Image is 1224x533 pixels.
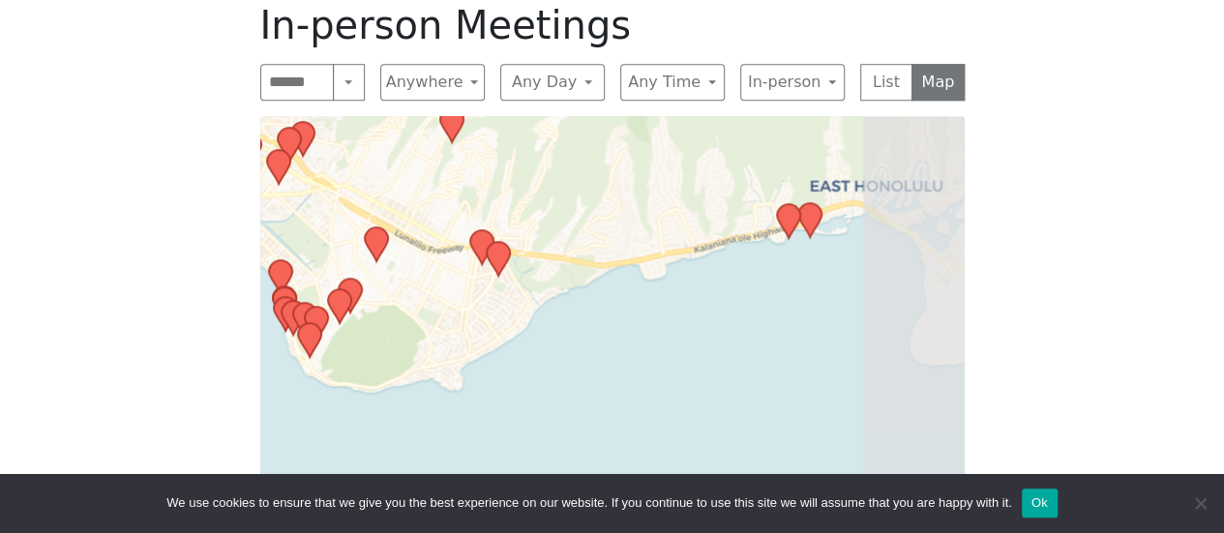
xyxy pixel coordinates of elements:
button: List [860,64,913,101]
span: No [1190,493,1209,513]
input: Search [260,64,335,101]
button: Ok [1022,489,1058,518]
button: Any Day [500,64,605,101]
button: Search [333,64,364,101]
h1: In-person Meetings [260,2,965,48]
button: In-person [740,64,845,101]
button: Anywhere [380,64,485,101]
button: Any Time [620,64,725,101]
span: We use cookies to ensure that we give you the best experience on our website. If you continue to ... [166,493,1011,513]
button: Map [911,64,965,101]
